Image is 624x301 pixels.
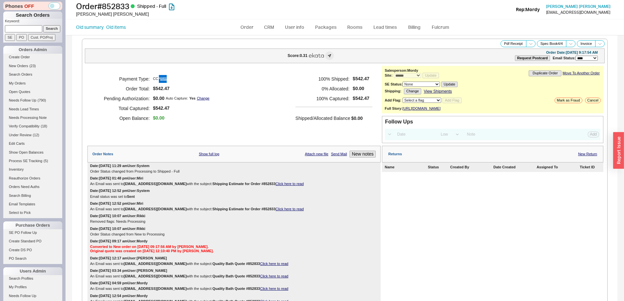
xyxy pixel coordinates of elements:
a: Move To Another Order [562,71,600,75]
div: Users Admin [3,267,62,275]
b: Request Postcard [517,56,548,60]
b: Shipping: [385,89,401,93]
a: User info [280,21,309,33]
button: Change [404,88,421,94]
div: An Email was sent to with the subject: [90,207,378,211]
button: Add Flag [443,98,462,103]
a: My Profiles [3,284,62,291]
button: Spec Book4/4 [537,40,567,47]
div: Assigned To [537,165,578,169]
a: Click here to read [260,287,288,291]
span: $0.00 [351,116,363,121]
div: Ticket ID [580,165,601,169]
b: Add Flag: [385,98,401,102]
div: Date: [DATE] 03:34 pm User: [PERSON_NAME] [90,269,167,273]
a: Search Profiles [3,275,62,282]
b: [EMAIL_ADDRESS][DOMAIN_NAME] [124,274,187,278]
span: Cancel [587,98,598,103]
a: Rooms [343,21,367,33]
div: Phones [3,2,62,10]
span: CC [153,75,167,83]
div: Order Notes [92,152,113,156]
div: Date: [DATE] 04:59 pm User: Mordy [90,281,148,285]
div: Date: [DATE] 12:52 pm User: System [90,189,150,193]
button: Pdf Receipt [501,40,526,47]
a: SE PO Follow Up [3,229,62,236]
span: Under Review [9,133,31,137]
span: Pdf Receipt [504,42,523,46]
a: My Orders [3,80,62,87]
div: Order Status changed from Processing to Shipped - Full [90,169,378,174]
a: Packages [311,21,341,33]
a: Fulcrum [427,21,454,33]
b: Quality Bath Quote #852833 [212,262,260,266]
span: Shipped - Full [137,3,166,9]
a: Verify Compatibility(18) [3,123,62,130]
h5: Payment Type: [96,74,150,84]
input: Cust. PO/Proj [28,34,55,41]
button: Mark as Fraud [555,98,582,103]
span: $0.00 [153,115,164,121]
h5: Pending Authorization: [96,94,150,103]
button: Request Postcard [515,55,550,61]
p: Keyword: [5,19,62,25]
a: Create Order [3,54,62,61]
a: Select to Pick [3,209,62,216]
div: Order Status changed from New to Processing [90,232,378,236]
a: Lead times [369,21,402,33]
a: New Orders(23) [3,63,62,69]
div: Yes [189,96,196,101]
b: [EMAIL_ADDRESS][DOMAIN_NAME] [124,207,187,211]
span: $542.47 [353,76,369,82]
a: Under Review(12) [3,132,62,139]
span: $0.00 [353,86,369,91]
button: Duplicate Order [529,70,561,76]
div: Purchase Orders [3,221,62,229]
b: [EMAIL_ADDRESS][DOMAIN_NAME] [124,287,187,291]
a: [PERSON_NAME] [PERSON_NAME] [546,4,611,9]
div: Score: 0.31 [288,54,308,58]
a: Needs Follow Up(790) [3,97,62,104]
div: Date: [DATE] 10:07 am User: Rikki [90,214,145,218]
b: Shipping Estimate for Order #852833 [212,182,275,186]
span: $542.47 [353,96,369,101]
a: New Return [578,152,597,156]
span: ( 5 ) [44,159,48,163]
div: Date Created [493,165,535,169]
b: [EMAIL_ADDRESS][DOMAIN_NAME] [124,182,187,186]
b: Quality Bath Quote #852833 [212,274,260,278]
span: Needs Processing Note [9,116,47,120]
div: Follow Ups [385,119,413,125]
a: Attach new file [305,152,329,156]
div: Name [385,165,426,169]
div: An Email was sent to with the subject: [90,182,378,186]
a: Orders Need Auths [3,183,62,190]
b: Quality Bath Quote #852833 [212,287,260,291]
a: Inventory [3,166,62,173]
div: Converted to New order on [DATE] 09:17:56 AM by [PERSON_NAME]. [90,245,378,249]
span: ( 23 ) [29,64,36,68]
h5: 100 % Shipped: [295,74,350,84]
a: Old items [106,24,126,30]
a: Search Orders [3,71,62,78]
a: Create Standard PO [3,238,62,245]
div: Orders Admin [3,46,62,54]
b: Salesperson: Mordy [385,68,418,72]
a: Click here to read [260,262,288,266]
h1: Order # 852833 [76,2,314,11]
a: CRM [259,21,279,33]
b: SE Status: [385,82,403,86]
input: Date [393,130,435,139]
h5: 100 % Captured: [295,94,350,103]
span: New Orders [9,64,28,68]
span: Process SE Tracking [9,159,42,163]
span: $542.47 [153,105,209,111]
input: Search [43,25,61,32]
a: Click here to read [260,274,288,278]
h5: 0 % Allocated: [295,84,350,94]
div: Rep: Mordy [516,6,540,13]
span: ( 790 ) [38,98,46,102]
a: Show Open Balances [3,149,62,156]
a: Show full log [199,152,219,156]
